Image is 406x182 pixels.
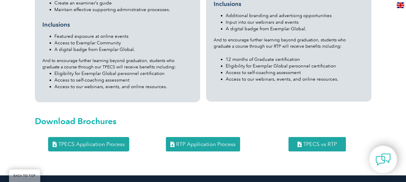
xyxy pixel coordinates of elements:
h3: Inclusions [214,0,364,8]
a: RTP Application Process [166,137,240,151]
li: Access to our webinars, events, and online resources. [226,76,364,82]
li: Featured exposure at online events [54,33,193,40]
li: Access to our webinars, events, and online resources. [54,83,193,90]
li: Access to self-coaching assessment [226,69,364,76]
a: BACK TO TOP [9,169,40,182]
img: en [397,2,404,8]
h2: Download Brochures [35,116,371,126]
li: Input into our webinars and events [226,19,364,25]
li: Eligibility for Exemplar Global personnel certification [54,70,193,77]
li: Access to Exemplar Community [54,40,193,46]
span: RTP Application Process [176,142,236,147]
li: 12 months of Graduate certification [226,56,364,63]
a: TPECS Application Process [48,137,129,151]
li: Access to self-coaching assessment [54,77,193,83]
span: TPECS Application Process [58,142,125,147]
li: Eligibility for Exemplar Global personnel certification [226,63,364,69]
li: A digital badge from Exemplar Global. [54,46,193,53]
a: TPECS vs RTP [288,137,346,151]
h3: Inclusions [42,21,193,28]
img: contact-chat.png [376,152,391,167]
li: Additional branding and advertising opportunities [226,12,364,19]
li: Maintain effective supporting administrative processes. [54,6,193,13]
span: TPECS vs RTP [303,142,337,147]
li: A digital badge from Exemplar Global. [226,25,364,32]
